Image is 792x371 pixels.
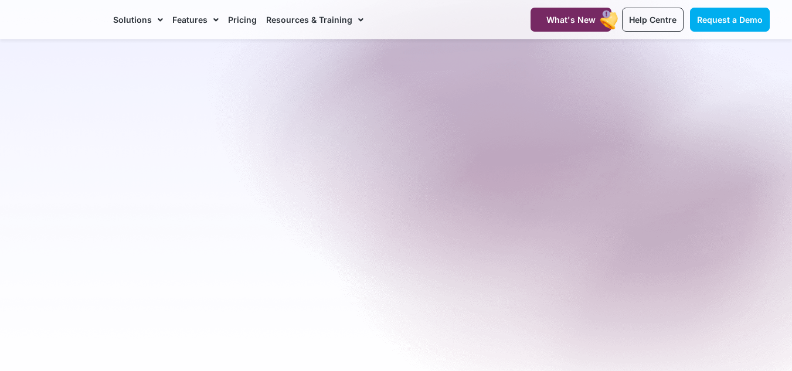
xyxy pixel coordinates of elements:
img: CareMaster Logo [23,11,102,29]
span: Request a Demo [697,15,763,25]
span: Help Centre [629,15,677,25]
a: Help Centre [622,8,684,32]
a: What's New [531,8,611,32]
a: Request a Demo [690,8,770,32]
span: What's New [546,15,596,25]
